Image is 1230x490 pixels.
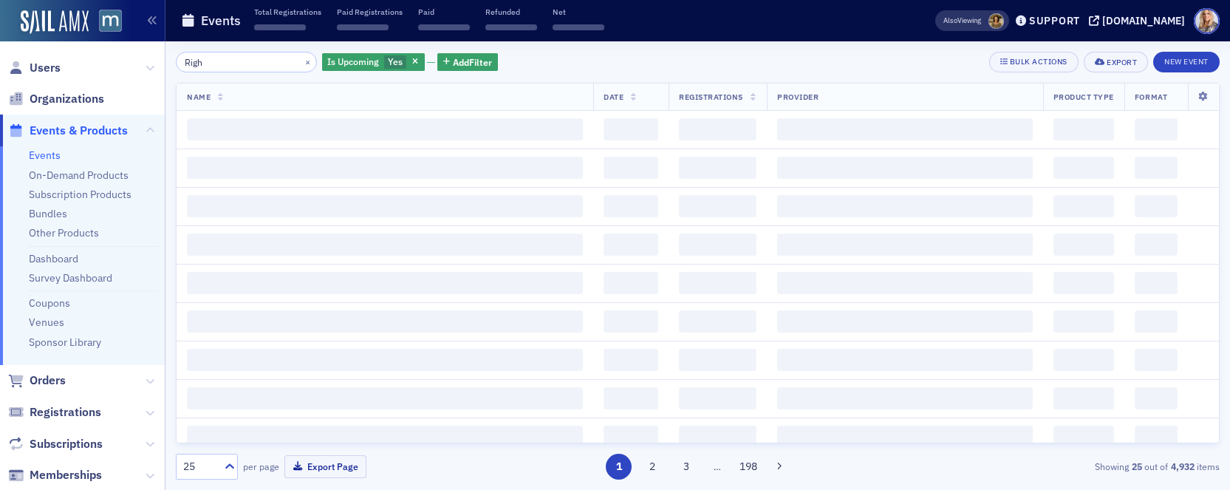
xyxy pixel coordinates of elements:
[89,10,122,35] a: View Homepage
[1010,58,1067,66] div: Bulk Actions
[777,157,1033,179] span: ‌
[604,118,658,140] span: ‌
[8,436,103,452] a: Subscriptions
[485,7,537,17] p: Refunded
[388,55,403,67] span: Yes
[187,272,583,294] span: ‌
[679,118,756,140] span: ‌
[301,55,315,68] button: ×
[29,336,101,349] a: Sponsor Library
[604,92,623,102] span: Date
[29,316,64,329] a: Venues
[322,53,425,72] div: Yes
[337,7,403,17] p: Paid Registrations
[187,157,583,179] span: ‌
[679,272,756,294] span: ‌
[1135,310,1178,333] span: ‌
[453,55,492,69] span: Add Filter
[1135,349,1178,371] span: ‌
[604,387,658,409] span: ‌
[988,13,1004,29] span: Laura Swann
[777,349,1033,371] span: ‌
[8,467,102,483] a: Memberships
[29,149,61,162] a: Events
[604,310,658,333] span: ‌
[8,91,104,107] a: Organizations
[1053,234,1114,256] span: ‌
[777,310,1033,333] span: ‌
[606,454,632,480] button: 1
[187,234,583,256] span: ‌
[604,195,658,217] span: ‌
[8,123,128,139] a: Events & Products
[777,234,1033,256] span: ‌
[1135,195,1178,217] span: ‌
[437,53,498,72] button: AddFilter
[679,349,756,371] span: ‌
[8,404,101,421] a: Registrations
[553,24,604,30] span: ‌
[679,92,743,102] span: Registrations
[1089,16,1190,26] button: [DOMAIN_NAME]
[679,387,756,409] span: ‌
[1029,14,1080,27] div: Support
[1053,426,1114,448] span: ‌
[1135,92,1167,102] span: Format
[29,188,131,201] a: Subscription Products
[679,310,756,333] span: ‌
[777,272,1033,294] span: ‌
[943,16,981,26] span: Viewing
[30,372,66,389] span: Orders
[882,460,1220,473] div: Showing out of items
[1053,195,1114,217] span: ‌
[679,195,756,217] span: ‌
[201,12,241,30] h1: Events
[777,387,1033,409] span: ‌
[1053,92,1114,102] span: Product Type
[777,426,1033,448] span: ‌
[30,91,104,107] span: Organizations
[187,387,583,409] span: ‌
[943,16,957,25] div: Also
[327,55,379,67] span: Is Upcoming
[604,349,658,371] span: ‌
[989,52,1079,72] button: Bulk Actions
[1053,157,1114,179] span: ‌
[254,7,321,17] p: Total Registrations
[679,426,756,448] span: ‌
[29,252,78,265] a: Dashboard
[707,460,728,473] span: …
[29,226,99,239] a: Other Products
[1102,14,1185,27] div: [DOMAIN_NAME]
[1135,234,1178,256] span: ‌
[243,460,279,473] label: per page
[29,296,70,310] a: Coupons
[777,118,1033,140] span: ‌
[30,123,128,139] span: Events & Products
[1135,387,1178,409] span: ‌
[29,271,112,285] a: Survey Dashboard
[1135,272,1178,294] span: ‌
[640,454,666,480] button: 2
[29,169,129,182] a: On-Demand Products
[777,92,819,102] span: Provider
[604,234,658,256] span: ‌
[21,10,89,34] a: SailAMX
[183,459,216,474] div: 25
[1053,272,1114,294] span: ‌
[176,52,317,72] input: Search…
[777,195,1033,217] span: ‌
[418,24,470,30] span: ‌
[673,454,699,480] button: 3
[553,7,604,17] p: Net
[1194,8,1220,34] span: Profile
[8,372,66,389] a: Orders
[8,60,61,76] a: Users
[187,426,583,448] span: ‌
[485,24,537,30] span: ‌
[187,310,583,333] span: ‌
[418,7,470,17] p: Paid
[1153,54,1220,67] a: New Event
[604,157,658,179] span: ‌
[1084,52,1148,72] button: Export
